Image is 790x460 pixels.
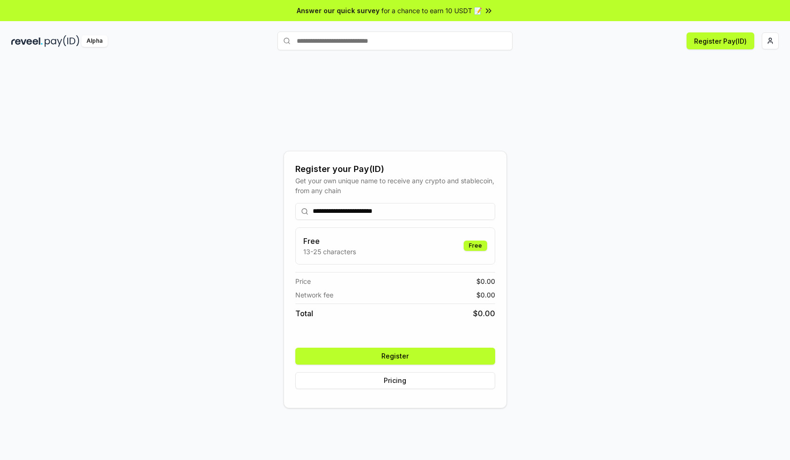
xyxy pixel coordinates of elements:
button: Register [295,348,495,365]
span: $ 0.00 [476,276,495,286]
img: reveel_dark [11,35,43,47]
span: Answer our quick survey [297,6,379,16]
div: Free [464,241,487,251]
button: Register Pay(ID) [687,32,754,49]
span: $ 0.00 [476,290,495,300]
span: $ 0.00 [473,308,495,319]
h3: Free [303,235,356,247]
div: Alpha [81,35,108,47]
span: for a chance to earn 10 USDT 📝 [381,6,482,16]
span: Network fee [295,290,333,300]
div: Get your own unique name to receive any crypto and stablecoin, from any chain [295,176,495,195]
div: Register your Pay(ID) [295,163,495,176]
p: 13-25 characters [303,247,356,257]
button: Pricing [295,372,495,389]
span: Price [295,276,311,286]
img: pay_id [45,35,79,47]
span: Total [295,308,313,319]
